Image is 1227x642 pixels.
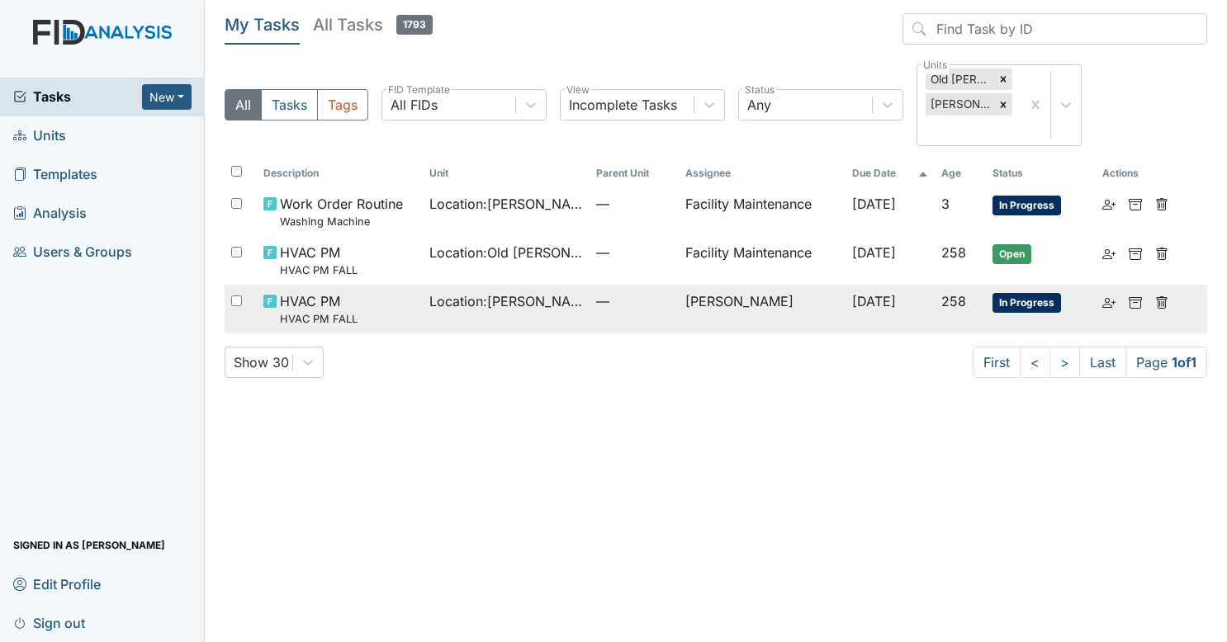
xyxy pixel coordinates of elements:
[225,89,262,120] button: All
[234,352,289,372] div: Show 30
[142,84,192,110] button: New
[679,187,846,236] td: Facility Maintenance
[992,244,1031,264] span: Open
[679,236,846,285] td: Facility Maintenance
[1172,354,1196,371] strong: 1 of 1
[973,347,1021,378] a: First
[590,159,679,187] th: Toggle SortBy
[225,13,300,36] h5: My Tasks
[423,159,590,187] th: Toggle SortBy
[1129,194,1142,214] a: Archive
[396,15,433,35] span: 1793
[391,95,438,115] div: All FIDs
[992,196,1061,215] span: In Progress
[596,194,672,214] span: —
[313,13,433,36] h5: All Tasks
[1020,347,1050,378] a: <
[1049,347,1080,378] a: >
[429,194,583,214] span: Location : [PERSON_NAME] St.
[429,243,583,262] span: Location : Old [PERSON_NAME].
[280,243,358,278] span: HVAC PM HVAC PM FALL
[941,293,966,309] span: 258
[1155,291,1168,311] a: Delete
[1129,243,1142,262] a: Archive
[569,95,677,115] div: Incomplete Tasks
[280,262,358,278] small: HVAC PM FALL
[902,13,1207,45] input: Find Task by ID
[1129,291,1142,311] a: Archive
[852,196,896,212] span: [DATE]
[852,244,896,261] span: [DATE]
[429,291,583,311] span: Location : [PERSON_NAME] St.
[1079,347,1126,378] a: Last
[973,347,1207,378] nav: task-pagination
[13,87,142,106] a: Tasks
[1155,243,1168,262] a: Delete
[13,610,85,635] span: Sign out
[747,95,771,115] div: Any
[13,162,97,187] span: Templates
[986,159,1096,187] th: Toggle SortBy
[13,532,165,558] span: Signed in as [PERSON_NAME]
[280,291,358,327] span: HVAC PM HVAC PM FALL
[1125,347,1207,378] span: Page
[225,89,368,120] div: Type filter
[679,285,846,333] td: [PERSON_NAME]
[846,159,936,187] th: Toggle SortBy
[317,89,368,120] button: Tags
[596,243,672,262] span: —
[13,201,87,226] span: Analysis
[280,214,403,229] small: Washing Machine
[941,196,950,212] span: 3
[13,571,101,597] span: Edit Profile
[935,159,986,187] th: Toggle SortBy
[926,68,994,90] div: Old [PERSON_NAME].
[280,194,403,229] span: Work Order Routine Washing Machine
[13,239,132,265] span: Users & Groups
[596,291,672,311] span: —
[941,244,966,261] span: 258
[926,93,994,115] div: [PERSON_NAME] St.
[280,311,358,327] small: HVAC PM FALL
[257,159,424,187] th: Toggle SortBy
[1096,159,1178,187] th: Actions
[679,159,846,187] th: Assignee
[13,123,66,149] span: Units
[261,89,318,120] button: Tasks
[231,166,242,177] input: Toggle All Rows Selected
[1155,194,1168,214] a: Delete
[852,293,896,309] span: [DATE]
[992,293,1061,313] span: In Progress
